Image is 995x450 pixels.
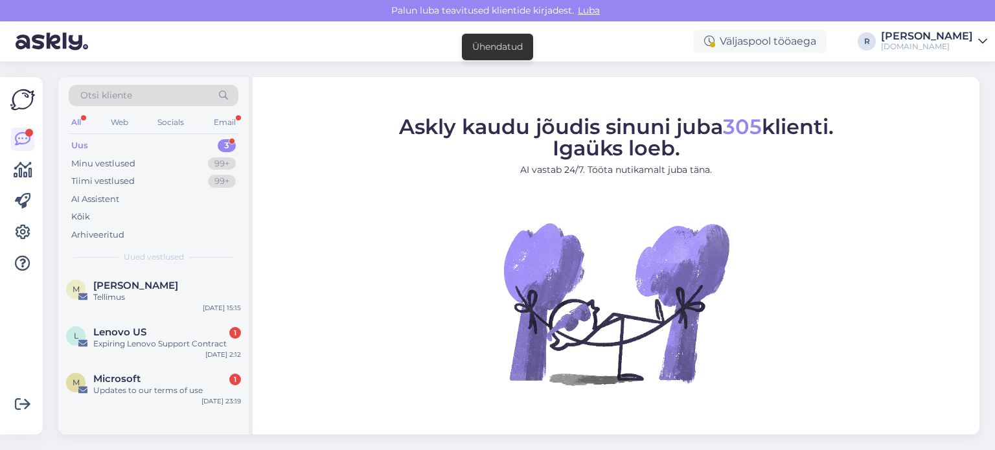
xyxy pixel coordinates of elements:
div: Expiring Lenovo Support Contract [93,338,241,350]
div: 99+ [208,175,236,188]
span: Microsoft [93,373,141,385]
div: Tiimi vestlused [71,175,135,188]
span: 305 [723,113,762,139]
div: 1 [229,327,241,339]
span: Uued vestlused [124,251,184,263]
div: [DOMAIN_NAME] [881,41,973,52]
div: 99+ [208,157,236,170]
div: 3 [218,139,236,152]
div: Updates to our terms of use [93,385,241,396]
div: Email [211,114,238,131]
div: Socials [155,114,187,131]
div: R [858,32,876,51]
span: Lenovo US [93,326,146,338]
span: L [74,331,78,341]
div: Väljaspool tööaega [694,30,827,53]
span: Luba [574,5,604,16]
img: No Chat active [499,186,733,420]
div: Ühendatud [472,40,523,54]
p: AI vastab 24/7. Tööta nutikamalt juba täna. [399,163,834,176]
span: M [73,377,80,387]
div: Tellimus [93,291,241,303]
div: [DATE] 2:12 [205,350,241,359]
a: [PERSON_NAME][DOMAIN_NAME] [881,31,987,52]
div: AI Assistent [71,193,119,206]
div: All [69,114,84,131]
div: Arhiveeritud [71,229,124,242]
span: Merlin Kirkmann [93,280,178,291]
div: Minu vestlused [71,157,135,170]
img: Askly Logo [10,87,35,112]
div: [DATE] 15:15 [203,303,241,313]
div: [PERSON_NAME] [881,31,973,41]
span: Askly kaudu jõudis sinuni juba klienti. Igaüks loeb. [399,113,834,160]
span: M [73,284,80,294]
div: 1 [229,374,241,385]
div: Kõik [71,210,90,223]
div: [DATE] 23:19 [201,396,241,406]
div: Uus [71,139,88,152]
div: Web [108,114,131,131]
span: Otsi kliente [80,89,132,102]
